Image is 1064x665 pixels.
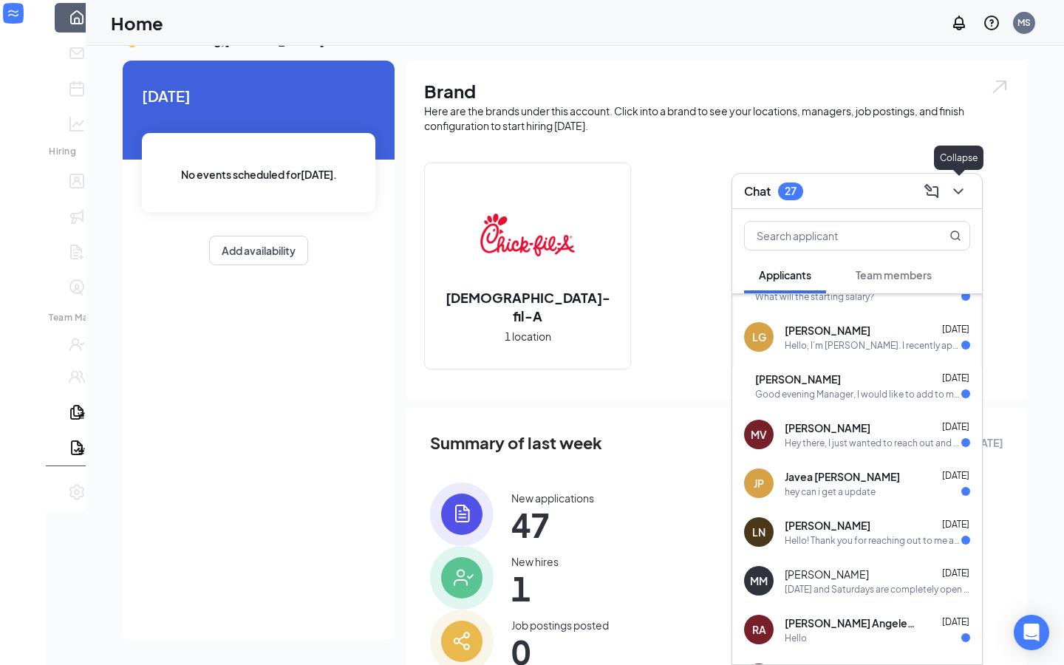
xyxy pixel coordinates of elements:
[6,6,21,21] svg: WorkstreamLogo
[752,525,765,539] div: LN
[755,388,961,400] div: Good evening Manager, I would like to add to my Evening Front of House Team Member position that ...
[750,573,768,588] div: MM
[424,78,1009,103] h1: Brand
[949,183,967,200] svg: ChevronDown
[744,183,771,199] h3: Chat
[785,420,870,435] span: [PERSON_NAME]
[511,638,609,665] span: 0
[923,183,941,200] svg: ComposeMessage
[16,27,30,41] svg: Expand
[1014,615,1049,650] div: Open Intercom Messenger
[49,311,101,324] div: Team Management
[950,14,968,32] svg: Notifications
[785,518,870,533] span: [PERSON_NAME]
[942,616,969,627] span: [DATE]
[785,615,918,630] span: [PERSON_NAME] Angeles [PERSON_NAME]
[856,268,932,282] span: Team members
[68,115,86,133] svg: Analysis
[942,567,969,579] span: [DATE]
[209,236,308,265] button: Add availability
[745,222,920,250] input: Search applicant
[751,427,767,442] div: MV
[785,485,876,498] div: hey can i get a update
[785,185,797,197] div: 27
[942,421,969,432] span: [DATE]
[511,618,609,632] div: Job postings posted
[430,430,602,456] span: Summary of last week
[785,339,961,352] div: Hello, I’m [PERSON_NAME]. I recently applied for the Evening Front of House Team Member position ...
[990,78,1009,95] img: open.6027fd2a22e1237b5b06.svg
[1017,16,1031,29] div: MS
[983,14,1000,32] svg: QuestionInfo
[755,372,841,386] span: [PERSON_NAME]
[511,554,559,569] div: New hires
[511,575,559,601] span: 1
[511,491,594,505] div: New applications
[755,290,874,303] div: What will the starting salary?
[785,469,900,484] span: Javea [PERSON_NAME]
[505,328,551,344] span: 1 location
[68,335,86,353] svg: UserCheck
[947,180,970,203] button: ChevronDown
[511,511,594,538] span: 47
[785,583,970,596] div: [DATE] and Saturdays are completely open and I'm free
[425,288,630,325] h2: [DEMOGRAPHIC_DATA]-fil-A
[430,546,494,610] img: icon
[934,146,983,170] div: Collapse
[785,323,870,338] span: [PERSON_NAME]
[752,330,766,344] div: LG
[785,534,961,547] div: Hello! Thank you for reaching out to me about the possibility through the email! I've tried click...
[942,372,969,383] span: [DATE]
[785,632,807,644] div: Hello
[785,567,869,582] span: [PERSON_NAME]
[181,166,337,183] span: No events scheduled for [DATE] .
[759,268,811,282] span: Applicants
[424,103,1009,133] div: Here are the brands under this account. Click into a brand to see your locations, managers, job p...
[942,324,969,335] span: [DATE]
[752,622,766,637] div: RA
[949,230,961,242] svg: MagnifyingGlass
[942,470,969,481] span: [DATE]
[49,145,101,157] div: Hiring
[111,10,163,35] h1: Home
[480,188,575,282] img: Chick-fil-A
[920,180,944,203] button: ComposeMessage
[754,476,764,491] div: JP
[430,482,494,546] img: icon
[785,437,961,449] div: Hey there, I just wanted to reach out and ask if there was something i could do to stand out a li...
[68,483,86,501] svg: Settings
[942,519,969,530] span: [DATE]
[142,84,375,107] span: [DATE]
